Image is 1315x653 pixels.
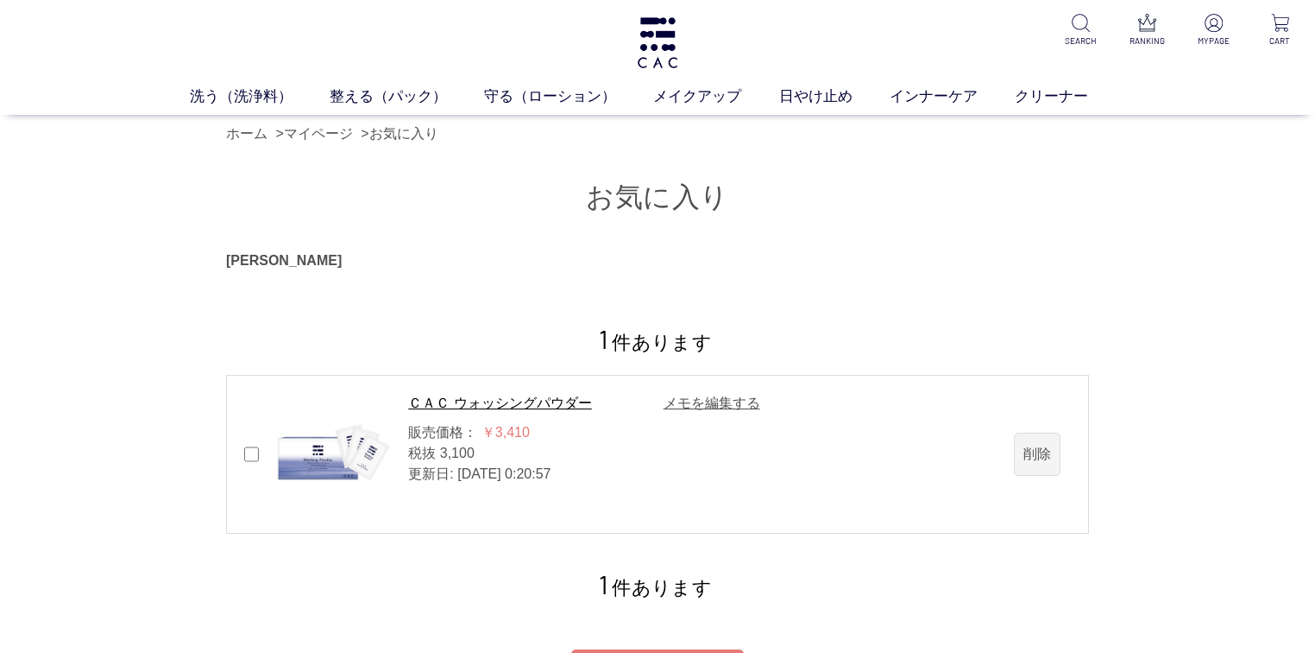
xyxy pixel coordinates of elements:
[408,396,591,410] a: ＣＡＣ ウォッシングパウダー
[1015,86,1125,108] a: クリーナー
[1192,14,1235,48] a: MYPAGE
[408,422,477,443] div: 販売価格：
[653,86,778,108] a: メイクアップ
[484,86,653,108] a: 守る（ローション）
[1192,35,1235,48] p: MYPAGE
[369,126,438,141] a: お気に入り
[599,332,712,353] span: 件あります
[330,86,484,108] a: 整える（パック）
[361,124,442,144] li: >
[226,179,1089,216] h1: お気に入り
[481,422,530,443] div: ￥3,410
[408,443,645,464] div: 税抜 3,100
[273,393,395,516] img: ＣＡＣ ウォッシングパウダー
[890,86,1015,108] a: インナーケア
[779,86,890,108] a: 日やけ止め
[664,396,760,410] a: メモを編集する
[599,323,608,354] span: 1
[1126,35,1168,48] p: RANKING
[1060,14,1102,48] a: SEARCH
[408,464,453,485] dt: 更新日:
[1259,35,1301,48] p: CART
[284,126,353,141] a: マイページ
[273,393,408,516] a: ＣＡＣ ウォッシングパウダー
[226,126,267,141] a: ホーム
[226,250,1089,271] div: [PERSON_NAME]
[599,568,608,599] span: 1
[635,17,680,68] img: logo
[1126,14,1168,48] a: RANKING
[190,86,330,108] a: 洗う（洗浄料）
[275,124,356,144] li: >
[599,577,712,599] span: 件あります
[1060,35,1102,48] p: SEARCH
[1259,14,1301,48] a: CART
[1014,433,1060,476] a: 削除
[457,464,551,485] dd: [DATE] 0:20:57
